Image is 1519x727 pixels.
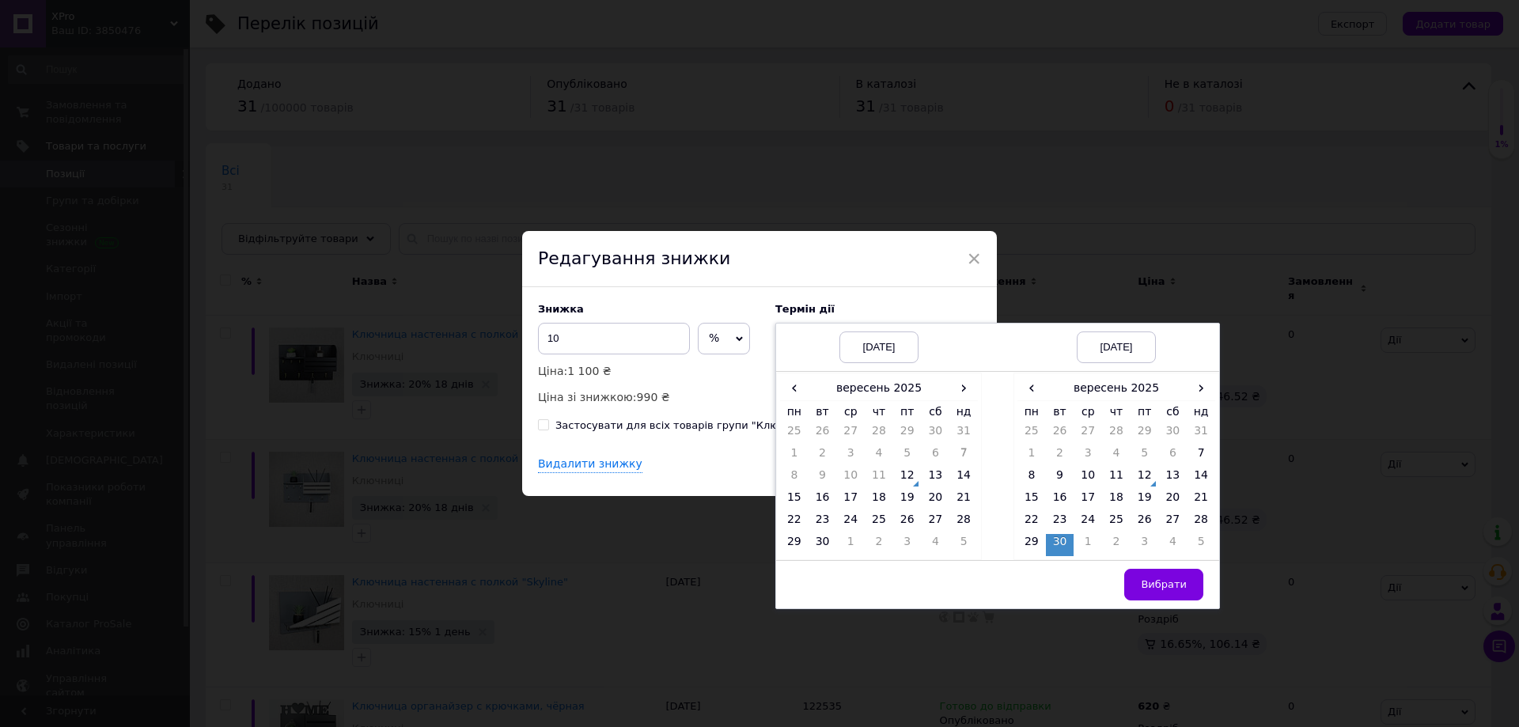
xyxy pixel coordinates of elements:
[865,534,893,556] td: 2
[1074,423,1102,445] td: 27
[865,490,893,512] td: 18
[780,423,809,445] td: 25
[809,423,837,445] td: 26
[1017,468,1046,490] td: 8
[836,423,865,445] td: 27
[949,490,978,512] td: 21
[1159,423,1188,445] td: 30
[949,400,978,423] th: нд
[780,468,809,490] td: 8
[1074,468,1102,490] td: 10
[1131,423,1159,445] td: 29
[949,468,978,490] td: 14
[1017,490,1046,512] td: 15
[809,468,837,490] td: 9
[1131,534,1159,556] td: 3
[809,400,837,423] th: вт
[865,468,893,490] td: 11
[538,323,690,354] input: 0
[1131,400,1159,423] th: пт
[1046,445,1074,468] td: 2
[1046,490,1074,512] td: 16
[949,377,978,399] span: ›
[1159,512,1188,534] td: 27
[1102,512,1131,534] td: 25
[949,445,978,468] td: 7
[1074,445,1102,468] td: 3
[1187,512,1215,534] td: 28
[1131,468,1159,490] td: 12
[1102,490,1131,512] td: 18
[922,512,950,534] td: 27
[1017,445,1046,468] td: 1
[893,423,922,445] td: 29
[865,445,893,468] td: 4
[1046,468,1074,490] td: 9
[893,468,922,490] td: 12
[1159,445,1188,468] td: 6
[1159,490,1188,512] td: 20
[1187,490,1215,512] td: 21
[1074,400,1102,423] th: ср
[780,377,809,399] span: ‹
[1187,445,1215,468] td: 7
[836,468,865,490] td: 10
[1187,377,1215,399] span: ›
[538,303,584,315] span: Знижка
[1187,423,1215,445] td: 31
[922,490,950,512] td: 20
[836,512,865,534] td: 24
[922,423,950,445] td: 30
[922,445,950,468] td: 6
[780,400,809,423] th: пн
[637,391,670,403] span: 990 ₴
[1046,423,1074,445] td: 26
[1102,534,1131,556] td: 2
[1017,512,1046,534] td: 22
[809,490,837,512] td: 16
[1074,534,1102,556] td: 1
[1159,400,1188,423] th: сб
[922,468,950,490] td: 13
[1124,569,1203,600] button: Вибрати
[1017,423,1046,445] td: 25
[865,512,893,534] td: 25
[538,388,759,406] p: Ціна зі знижкою:
[538,362,759,380] p: Ціна:
[1131,512,1159,534] td: 26
[865,423,893,445] td: 28
[922,400,950,423] th: сб
[1017,400,1046,423] th: пн
[893,490,922,512] td: 19
[1102,400,1131,423] th: чт
[567,365,611,377] span: 1 100 ₴
[1046,512,1074,534] td: 23
[780,445,809,468] td: 1
[836,400,865,423] th: ср
[839,331,919,363] div: [DATE]
[709,331,719,344] span: %
[780,534,809,556] td: 29
[1187,468,1215,490] td: 14
[1046,377,1188,400] th: вересень 2025
[1074,512,1102,534] td: 24
[893,400,922,423] th: пт
[1017,534,1046,556] td: 29
[775,303,981,315] label: Термін дії
[780,512,809,534] td: 22
[1102,423,1131,445] td: 28
[1074,490,1102,512] td: 17
[538,456,642,473] div: Видалити знижку
[1131,490,1159,512] td: 19
[1187,534,1215,556] td: 5
[1131,445,1159,468] td: 5
[1187,400,1215,423] th: нд
[836,445,865,468] td: 3
[1077,331,1156,363] div: [DATE]
[836,534,865,556] td: 1
[538,248,730,268] span: Редагування знижки
[809,445,837,468] td: 2
[865,400,893,423] th: чт
[809,377,950,400] th: вересень 2025
[809,534,837,556] td: 30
